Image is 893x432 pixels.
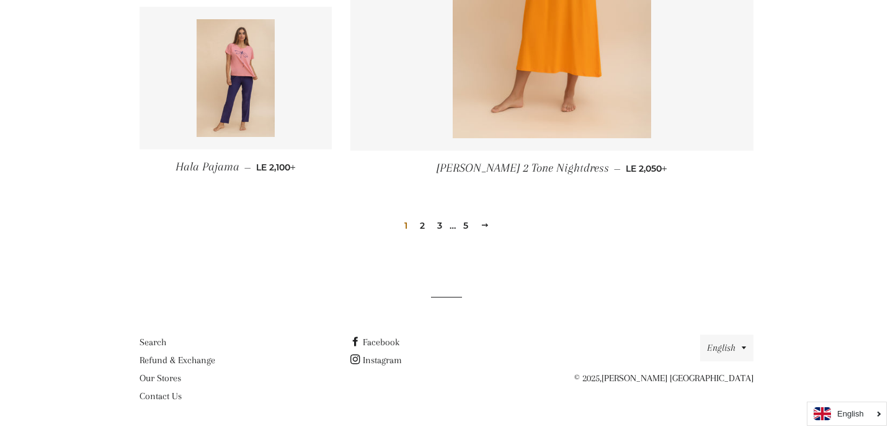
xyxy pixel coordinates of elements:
[561,371,753,386] p: © 2025,
[626,163,667,174] span: LE 2,050
[614,163,621,174] span: —
[140,390,182,402] a: Contact Us
[140,337,166,348] a: Search
[814,407,880,420] a: English
[350,355,402,366] a: Instagram
[399,216,412,235] span: 1
[437,161,609,175] span: [PERSON_NAME] 2 Tone Nightdress
[837,410,864,418] i: English
[350,337,399,348] a: Facebook
[140,149,332,185] a: Hala Pajama — LE 2,100
[350,151,753,186] a: [PERSON_NAME] 2 Tone Nightdress — LE 2,050
[700,335,753,361] button: English
[256,162,296,173] span: LE 2,100
[415,216,430,235] a: 2
[244,162,251,173] span: —
[458,216,473,235] a: 5
[432,216,447,235] a: 3
[140,355,215,366] a: Refund & Exchange
[175,160,239,174] span: Hala Pajama
[450,221,456,230] span: …
[140,372,181,384] a: Our Stores
[602,372,753,384] a: [PERSON_NAME] [GEOGRAPHIC_DATA]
